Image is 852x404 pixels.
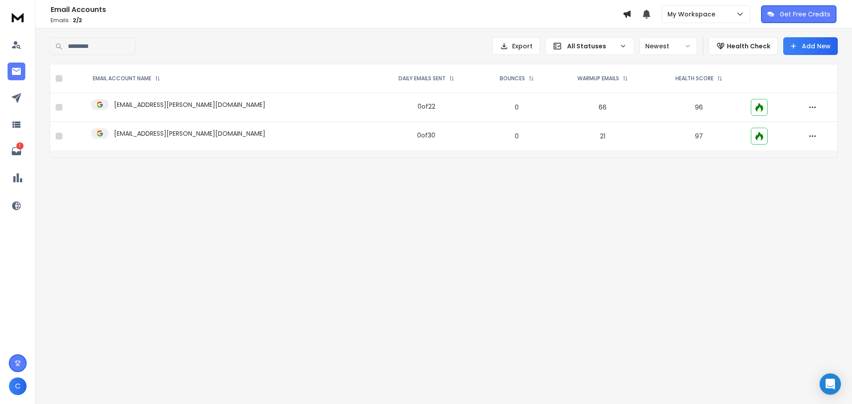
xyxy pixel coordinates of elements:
p: DAILY EMAILS SENT [398,75,446,82]
div: 0 of 22 [418,102,435,111]
td: 66 [553,93,652,122]
p: 0 [485,132,548,141]
td: 97 [652,122,745,151]
div: 0 of 30 [417,131,435,140]
button: Health Check [709,37,778,55]
button: Newest [639,37,697,55]
p: BOUNCES [500,75,525,82]
button: C [9,377,27,395]
h1: Email Accounts [51,4,623,15]
td: 21 [553,122,652,151]
p: Get Free Credits [780,10,830,19]
p: 0 [485,103,548,112]
div: EMAIL ACCOUNT NAME [93,75,160,82]
a: 1 [8,142,25,160]
button: Add New [783,37,838,55]
p: [EMAIL_ADDRESS][PERSON_NAME][DOMAIN_NAME] [114,100,265,109]
p: My Workspace [667,10,719,19]
img: logo [9,9,27,25]
button: Get Free Credits [761,5,836,23]
p: HEALTH SCORE [675,75,714,82]
p: All Statuses [567,42,616,51]
div: Open Intercom Messenger [820,373,841,395]
p: Health Check [727,42,770,51]
p: 1 [16,142,24,149]
p: [EMAIL_ADDRESS][PERSON_NAME][DOMAIN_NAME] [114,129,265,138]
span: 2 / 2 [73,16,82,24]
td: 96 [652,93,745,122]
p: Emails : [51,17,623,24]
button: Export [492,37,540,55]
p: WARMUP EMAILS [577,75,619,82]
